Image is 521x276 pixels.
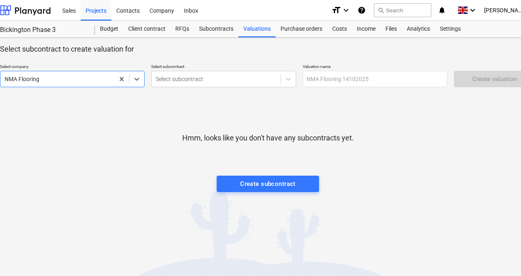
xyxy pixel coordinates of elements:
i: Knowledge base [358,5,366,15]
p: Hmm, looks like you don't have any subcontracts yet. [182,133,354,143]
a: Income [352,21,381,37]
i: keyboard_arrow_down [341,5,351,15]
iframe: Chat Widget [480,237,521,276]
p: Select subcontract [151,64,296,71]
i: keyboard_arrow_down [468,5,478,15]
button: Create subcontract [217,176,319,192]
a: Purchase orders [276,21,327,37]
a: Valuations [238,21,276,37]
p: Valuation name [303,64,447,71]
a: Analytics [402,21,435,37]
a: RFQs [170,21,194,37]
span: search [378,7,384,14]
i: notifications [438,5,446,15]
div: Create subcontract [240,179,296,189]
a: Files [381,21,402,37]
a: Subcontracts [194,21,238,37]
i: format_size [331,5,341,15]
a: Settings [435,21,466,37]
a: Budget [95,21,123,37]
input: NMA Flooring 14102025 [303,71,447,87]
button: Search [374,3,431,17]
a: Costs [327,21,352,37]
a: Client contract [123,21,170,37]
